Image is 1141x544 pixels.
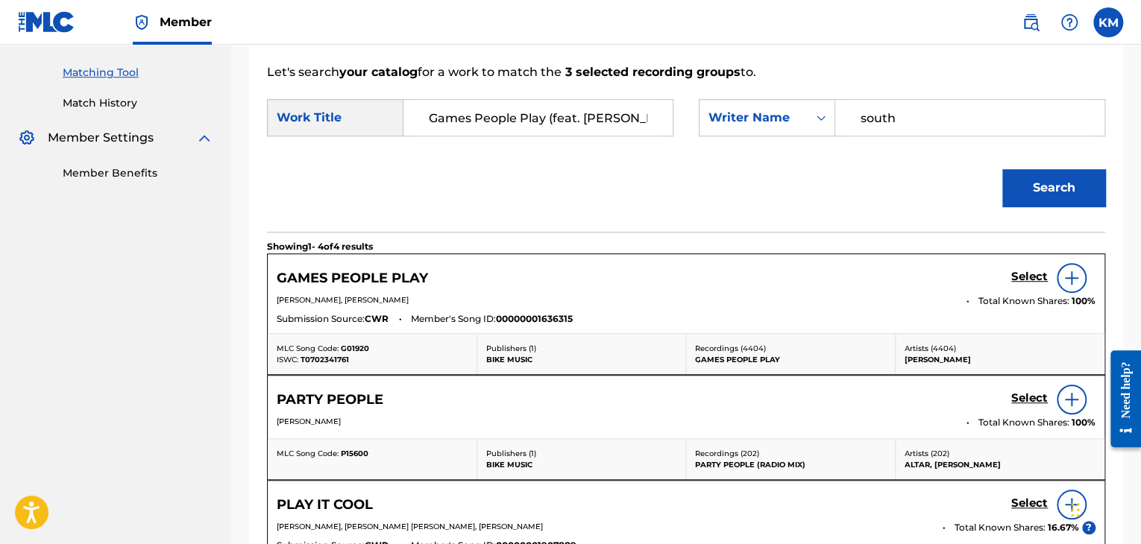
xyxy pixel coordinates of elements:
span: Member's Song ID: [411,312,496,326]
img: help [1060,13,1078,31]
button: Search [1002,169,1105,206]
a: Public Search [1016,7,1046,37]
span: 100 % [1072,416,1096,429]
div: Writer Name [708,109,799,127]
p: BIKE MUSIC [486,459,677,470]
p: Publishers ( 1 ) [486,343,677,354]
img: Top Rightsholder [133,13,151,31]
span: MLC Song Code: [277,344,339,353]
span: Submission Source: [277,312,365,326]
img: search [1022,13,1040,31]
a: Match History [63,95,213,111]
span: 16.67 % [1048,521,1079,534]
span: 100 % [1072,294,1096,308]
h5: Select [1011,270,1048,284]
span: Member [160,13,212,31]
span: Total Known Shares: [978,294,1072,308]
p: ALTAR, [PERSON_NAME] [905,459,1096,470]
strong: your catalog [339,65,418,79]
img: info [1063,496,1081,513]
p: Publishers ( 1 ) [486,448,677,459]
iframe: Chat Widget [1066,472,1141,544]
p: Let's search for a work to match the to. [267,63,1105,81]
h5: PARTY PEOPLE [277,391,383,408]
span: Member Settings [48,129,154,147]
img: info [1063,269,1081,287]
p: Artists ( 202 ) [905,448,1096,459]
img: expand [195,129,213,147]
span: MLC Song Code: [277,449,339,458]
iframe: Resource Center [1099,339,1141,459]
form: Search Form [267,81,1105,232]
h5: GAMES PEOPLE PLAY [277,270,428,287]
span: [PERSON_NAME], [PERSON_NAME] [PERSON_NAME], [PERSON_NAME] [277,522,543,531]
span: Total Known Shares: [955,521,1048,534]
span: P15600 [341,449,368,458]
span: [PERSON_NAME] [277,417,341,426]
div: Drag [1071,487,1080,532]
span: ISWC: [277,355,298,364]
div: Help [1054,7,1084,37]
span: [PERSON_NAME], [PERSON_NAME] [277,295,409,305]
img: info [1063,390,1081,408]
a: Member Benefits [63,165,213,181]
img: MLC Logo [18,11,75,33]
h5: PLAY IT COOL [277,496,373,513]
p: PARTY PEOPLE (RADIO MIX) [695,459,886,470]
span: G01920 [341,344,369,353]
p: Recordings ( 202 ) [695,448,886,459]
div: User Menu [1093,7,1123,37]
span: Total Known Shares: [978,416,1072,429]
img: Member Settings [18,129,36,147]
h5: Select [1011,391,1048,405]
span: CWR [365,312,389,326]
p: BIKE MUSIC [486,354,677,365]
h5: Select [1011,496,1048,510]
p: GAMES PEOPLE PLAY [695,354,886,365]
a: Matching Tool [63,65,213,80]
p: Recordings ( 4404 ) [695,343,886,354]
p: [PERSON_NAME] [905,354,1096,365]
span: 00000001636315 [496,312,573,326]
p: Showing 1 - 4 of 4 results [267,240,373,253]
strong: 3 selected recording groups [562,65,741,79]
p: Artists ( 4404 ) [905,343,1096,354]
span: T0702341761 [301,355,349,364]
